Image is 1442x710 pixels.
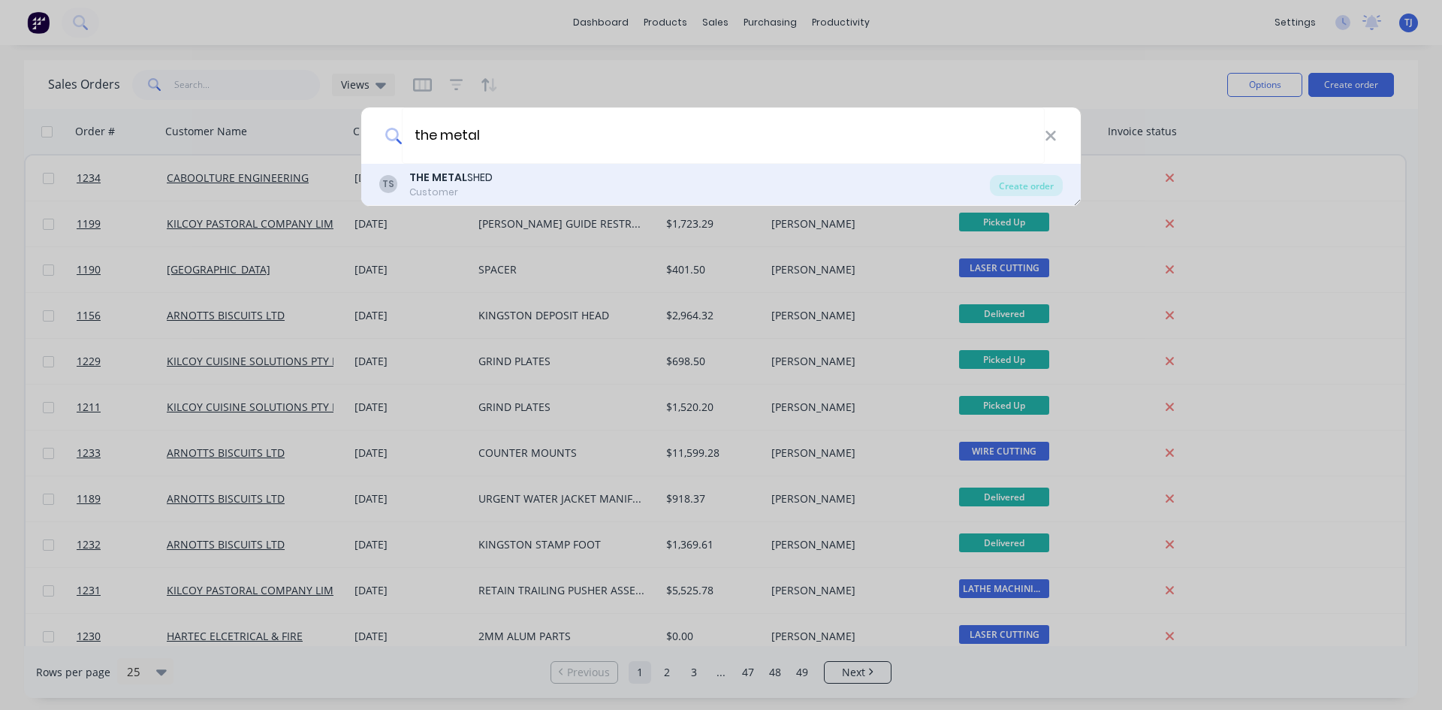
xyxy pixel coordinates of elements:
[402,107,1045,164] input: Enter a customer name to create a new order...
[409,170,493,186] div: SHED
[409,170,467,185] b: THE METAL
[409,186,493,199] div: Customer
[379,175,397,193] div: TS
[990,175,1063,196] div: Create order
